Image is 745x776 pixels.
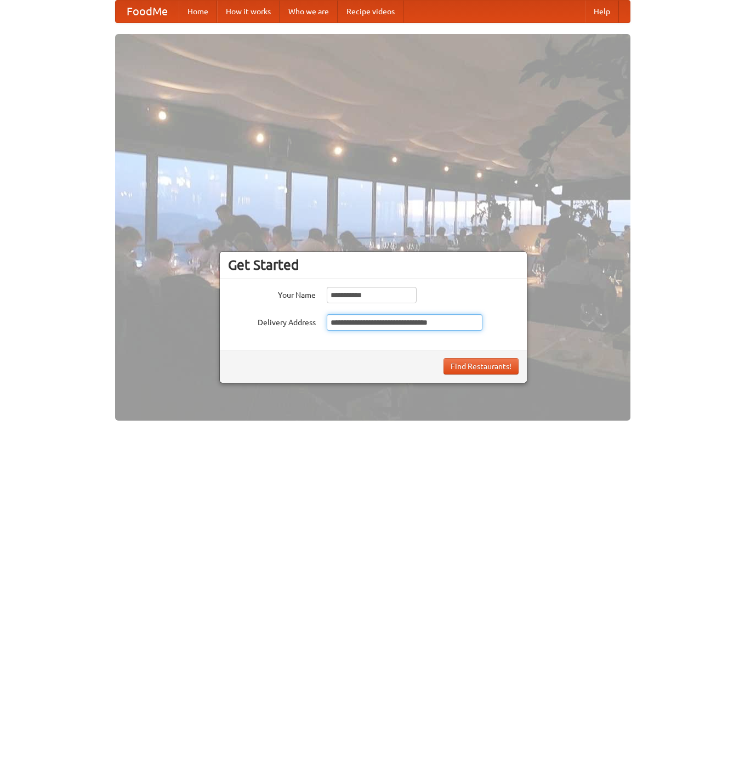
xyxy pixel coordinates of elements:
a: Home [179,1,217,22]
label: Delivery Address [228,314,316,328]
a: Recipe videos [338,1,403,22]
a: Who we are [280,1,338,22]
label: Your Name [228,287,316,301]
a: FoodMe [116,1,179,22]
a: Help [585,1,619,22]
button: Find Restaurants! [443,358,519,375]
a: How it works [217,1,280,22]
h3: Get Started [228,257,519,273]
